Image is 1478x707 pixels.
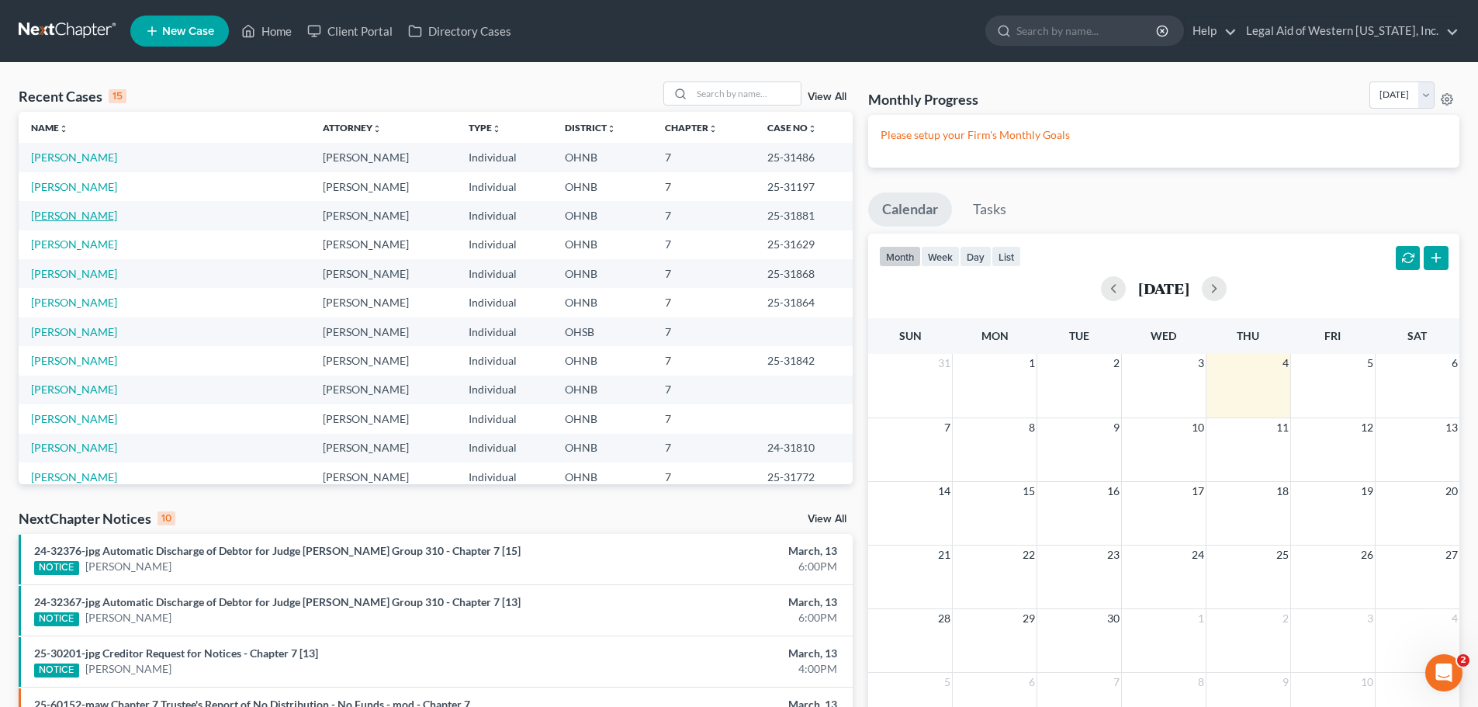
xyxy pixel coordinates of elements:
[310,404,456,433] td: [PERSON_NAME]
[960,246,992,267] button: day
[1359,546,1375,564] span: 26
[565,122,616,133] a: Districtunfold_more
[1112,673,1121,691] span: 7
[552,143,652,172] td: OHNB
[1112,418,1121,437] span: 9
[310,143,456,172] td: [PERSON_NAME]
[31,470,117,483] a: [PERSON_NAME]
[652,230,755,259] td: 7
[943,418,952,437] span: 7
[1027,673,1037,691] span: 6
[1457,654,1469,667] span: 2
[85,559,171,574] a: [PERSON_NAME]
[19,87,126,106] div: Recent Cases
[31,354,117,367] a: [PERSON_NAME]
[456,346,552,375] td: Individual
[469,122,501,133] a: Typeunfold_more
[310,463,456,491] td: [PERSON_NAME]
[755,201,853,230] td: 25-31881
[299,17,400,45] a: Client Portal
[157,511,175,525] div: 10
[1275,418,1290,437] span: 11
[1444,546,1459,564] span: 27
[1190,546,1206,564] span: 24
[1281,673,1290,691] span: 9
[323,122,382,133] a: Attorneyunfold_more
[1021,546,1037,564] span: 22
[552,346,652,375] td: OHNB
[31,441,117,454] a: [PERSON_NAME]
[31,237,117,251] a: [PERSON_NAME]
[652,143,755,172] td: 7
[1359,482,1375,501] span: 19
[1196,609,1206,628] span: 1
[456,434,552,463] td: Individual
[1450,609,1459,628] span: 4
[879,246,921,267] button: month
[59,124,68,133] i: unfold_more
[936,482,952,501] span: 14
[755,143,853,172] td: 25-31486
[1366,609,1375,628] span: 3
[456,404,552,433] td: Individual
[580,559,837,574] div: 6:00PM
[31,122,68,133] a: Nameunfold_more
[652,201,755,230] td: 7
[31,296,117,309] a: [PERSON_NAME]
[85,661,171,677] a: [PERSON_NAME]
[1069,329,1089,342] span: Tue
[767,122,817,133] a: Case Nounfold_more
[34,646,318,660] a: 25-30201-jpg Creditor Request for Notices - Chapter 7 [13]
[808,92,846,102] a: View All
[580,661,837,677] div: 4:00PM
[755,463,853,491] td: 25-31772
[162,26,214,37] span: New Case
[652,259,755,288] td: 7
[552,434,652,463] td: OHNB
[652,463,755,491] td: 7
[936,354,952,373] span: 31
[692,82,801,105] input: Search by name...
[1185,17,1237,45] a: Help
[400,17,519,45] a: Directory Cases
[755,259,853,288] td: 25-31868
[1027,418,1037,437] span: 8
[959,192,1020,227] a: Tasks
[1106,482,1121,501] span: 16
[552,463,652,491] td: OHNB
[1366,354,1375,373] span: 5
[552,259,652,288] td: OHNB
[755,346,853,375] td: 25-31842
[85,610,171,626] a: [PERSON_NAME]
[310,376,456,404] td: [PERSON_NAME]
[31,412,117,425] a: [PERSON_NAME]
[456,288,552,317] td: Individual
[652,346,755,375] td: 7
[943,673,952,691] span: 5
[552,317,652,346] td: OHSB
[310,288,456,317] td: [PERSON_NAME]
[1359,418,1375,437] span: 12
[310,172,456,201] td: [PERSON_NAME]
[808,514,846,525] a: View All
[652,376,755,404] td: 7
[755,230,853,259] td: 25-31629
[34,561,79,575] div: NOTICE
[492,124,501,133] i: unfold_more
[456,230,552,259] td: Individual
[580,594,837,610] div: March, 13
[31,267,117,280] a: [PERSON_NAME]
[1281,609,1290,628] span: 2
[310,201,456,230] td: [PERSON_NAME]
[1275,482,1290,501] span: 18
[755,172,853,201] td: 25-31197
[1359,673,1375,691] span: 10
[1112,354,1121,373] span: 2
[1190,482,1206,501] span: 17
[921,246,960,267] button: week
[552,404,652,433] td: OHNB
[310,230,456,259] td: [PERSON_NAME]
[456,172,552,201] td: Individual
[1196,354,1206,373] span: 3
[607,124,616,133] i: unfold_more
